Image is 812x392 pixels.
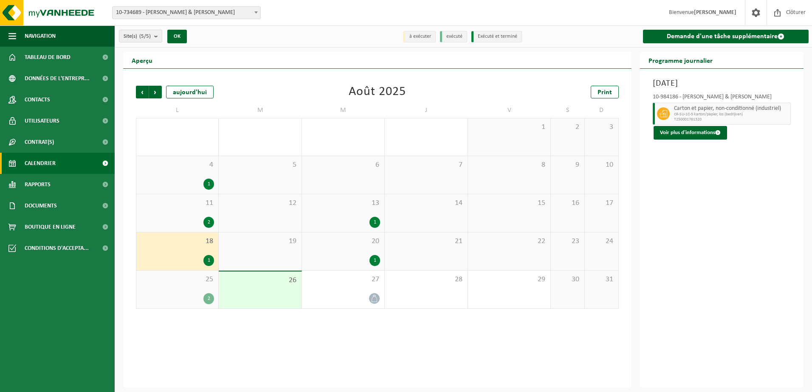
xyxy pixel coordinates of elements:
[369,255,380,266] div: 1
[369,217,380,228] div: 1
[136,103,219,118] td: L
[555,160,580,170] span: 9
[141,199,214,208] span: 11
[555,123,580,132] span: 2
[119,30,162,42] button: Site(s)(5/5)
[203,217,214,228] div: 2
[468,103,551,118] td: V
[306,275,380,284] span: 27
[472,237,546,246] span: 22
[589,160,614,170] span: 10
[472,275,546,284] span: 29
[555,237,580,246] span: 23
[25,110,59,132] span: Utilisateurs
[674,105,789,112] span: Carton et papier, non-conditionné (industriel)
[141,275,214,284] span: 25
[385,103,468,118] td: J
[306,160,380,170] span: 6
[585,103,619,118] td: D
[302,103,385,118] td: M
[403,31,436,42] li: à exécuter
[123,52,161,68] h2: Aperçu
[25,47,70,68] span: Tableau de bord
[223,276,297,285] span: 26
[555,275,580,284] span: 30
[589,199,614,208] span: 17
[589,237,614,246] span: 24
[472,123,546,132] span: 1
[166,86,214,98] div: aujourd'hui
[149,86,162,98] span: Suivant
[598,89,612,96] span: Print
[25,68,90,89] span: Données de l'entrepr...
[306,237,380,246] span: 20
[223,160,297,170] span: 5
[203,255,214,266] div: 1
[389,160,463,170] span: 7
[694,9,736,16] strong: [PERSON_NAME]
[25,132,54,153] span: Contrat(s)
[589,123,614,132] span: 3
[471,31,522,42] li: Exécuté et terminé
[203,293,214,304] div: 2
[349,86,406,98] div: Août 2025
[112,6,261,19] span: 10-734689 - ROGER & ROGER - MOUSCRON
[389,237,463,246] span: 21
[124,30,151,43] span: Site(s)
[555,199,580,208] span: 16
[203,179,214,190] div: 1
[25,89,50,110] span: Contacts
[591,86,619,98] a: Print
[653,94,791,103] div: 10-984186 - [PERSON_NAME] & [PERSON_NAME]
[25,174,51,195] span: Rapports
[674,117,789,122] span: T250001761320
[654,126,727,140] button: Voir plus d'informations
[141,237,214,246] span: 18
[640,52,721,68] h2: Programme journalier
[589,275,614,284] span: 31
[223,199,297,208] span: 12
[472,199,546,208] span: 15
[25,195,57,216] span: Documents
[139,34,151,39] count: (5/5)
[389,199,463,208] span: 14
[219,103,302,118] td: M
[136,86,149,98] span: Précédent
[643,30,809,43] a: Demande d'une tâche supplémentaire
[25,153,56,174] span: Calendrier
[472,160,546,170] span: 8
[113,7,260,19] span: 10-734689 - ROGER & ROGER - MOUSCRON
[25,216,76,238] span: Boutique en ligne
[674,112,789,117] span: CR-SU-1C-5 karton/papier, los (bedrijven)
[389,275,463,284] span: 28
[306,199,380,208] span: 13
[25,238,89,259] span: Conditions d'accepta...
[141,160,214,170] span: 4
[440,31,467,42] li: exécuté
[25,25,56,47] span: Navigation
[223,237,297,246] span: 19
[551,103,585,118] td: S
[167,30,187,43] button: OK
[653,77,791,90] h3: [DATE]
[4,373,142,392] iframe: chat widget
